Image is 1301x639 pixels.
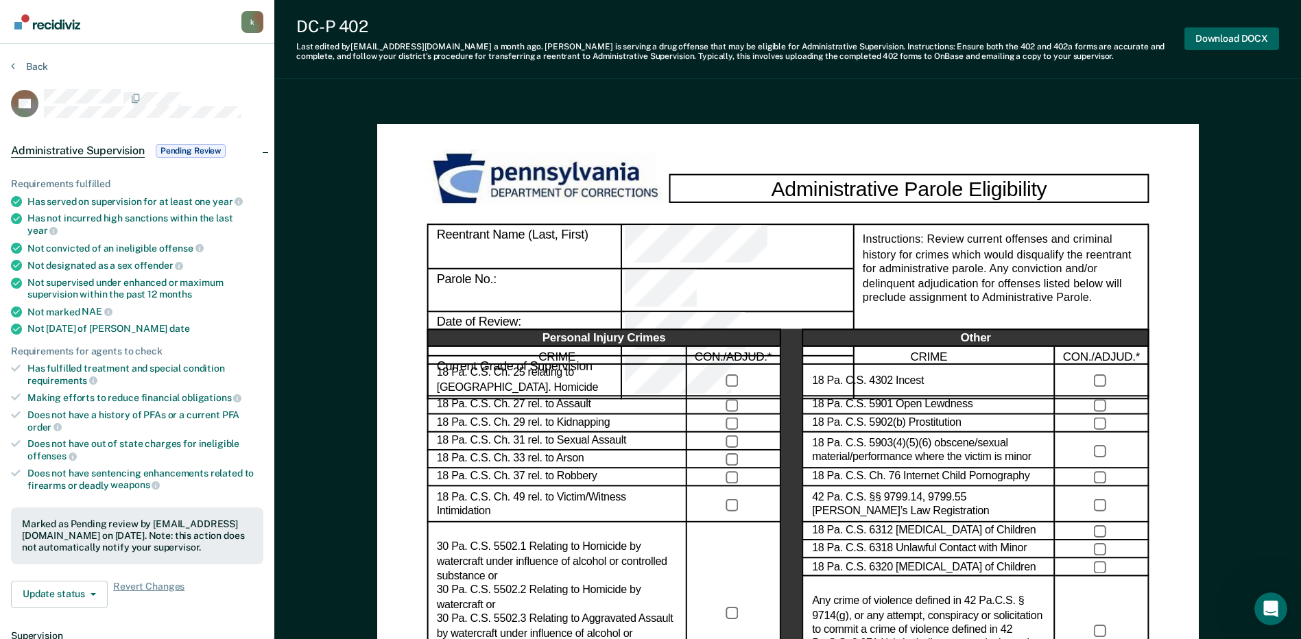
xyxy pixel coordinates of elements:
label: 18 Pa. C.S. Ch. 37 rel. to Robbery [436,470,597,485]
div: Marked as Pending review by [EMAIL_ADDRESS][DOMAIN_NAME] on [DATE]. Note: this action does not au... [22,518,252,553]
span: year [213,196,243,207]
span: Revert Changes [113,581,184,608]
img: Recidiviz [14,14,80,29]
label: 18 Pa. C.S. Ch. 31 rel. to Sexual Assault [436,434,625,448]
span: year [27,225,58,236]
label: 18 Pa. C.S. Ch. 25 relating to [GEOGRAPHIC_DATA]. Homicide [436,366,677,395]
span: offender [134,260,184,271]
div: Requirements for agents to check [11,346,263,357]
label: 42 Pa. C.S. §§ 9799.14, 9799.55 [PERSON_NAME]’s Law Registration [812,490,1045,519]
button: Back [11,60,48,73]
img: PDOC Logo [427,149,669,210]
span: a month ago [494,42,541,51]
label: 18 Pa. C.S. 6320 [MEDICAL_DATA] of Children [812,560,1036,575]
div: Not marked [27,306,263,318]
div: Personal Injury Crimes [427,329,780,347]
div: Requirements fulfilled [11,178,263,190]
span: requirements [27,375,97,386]
div: Parole No.: [622,269,853,312]
button: Download DOCX [1184,27,1279,50]
div: Instructions: Review current offenses and criminal history for crimes which would disqualify the ... [852,224,1149,399]
label: 18 Pa. C.S. Ch. 27 rel. to Assault [436,398,590,413]
div: CON./ADJUD.* [1055,347,1149,365]
label: 18 Pa. C.S. 5903(4)(5)(6) obscene/sexual material/performance where the victim is minor [812,436,1045,465]
div: Not convicted of an ineligible [27,242,263,254]
div: Making efforts to reduce financial [27,391,263,404]
div: CRIME [802,347,1055,365]
label: 18 Pa. C.S. 5901 Open Lewdness [812,398,972,413]
div: Date of Review: [427,312,621,355]
div: DC-P 402 [296,16,1184,36]
label: 18 Pa. C.S. Ch. 33 rel. to Arson [436,452,584,466]
div: Administrative Parole Eligibility [669,173,1149,203]
label: 18 Pa. C.S. Ch. 76 Internet Child Pornography [812,470,1029,485]
div: Does not have sentencing enhancements related to firearms or deadly [27,468,263,491]
button: Update status [11,581,108,608]
span: Pending Review [156,144,226,158]
div: CRIME [427,347,687,365]
iframe: Intercom live chat [1254,592,1287,625]
div: Has not incurred high sanctions within the last [27,213,263,236]
label: 18 Pa. C.S. Ch. 29 rel. to Kidnapping [436,416,610,431]
label: 18 Pa. C.S. 6312 [MEDICAL_DATA] of Children [812,524,1036,538]
span: obligations [182,392,241,403]
span: Administrative Supervision [11,144,145,158]
div: Does not have a history of PFAs or a current PFA order [27,409,263,433]
span: months [159,289,192,300]
span: NAE [82,306,112,317]
div: Has fulfilled treatment and special condition [27,363,263,386]
div: Reentrant Name (Last, First) [622,224,853,269]
div: Reentrant Name (Last, First) [427,224,621,269]
button: Profile dropdown button [241,11,263,33]
span: offenses [27,450,77,461]
div: Last edited by [EMAIL_ADDRESS][DOMAIN_NAME] . [PERSON_NAME] is serving a drug offense that may be... [296,42,1184,62]
div: Not [DATE] of [PERSON_NAME] [27,323,263,335]
span: date [169,323,189,334]
label: 18 Pa. C.S. 4302 Incest [812,374,924,388]
div: Date of Review: [622,312,853,355]
div: Does not have out of state charges for ineligible [27,438,263,461]
span: offense [159,243,204,254]
div: Parole No.: [427,269,621,312]
div: Not designated as a sex [27,259,263,272]
div: Other [802,329,1149,347]
div: Not supervised under enhanced or maximum supervision within the past 12 [27,277,263,300]
label: 18 Pa. C.S. 6318 Unlawful Contact with Minor [812,542,1027,557]
span: weapons [110,479,160,490]
label: 18 Pa. C.S. Ch. 49 rel. to Victim/Witness Intimidation [436,490,677,519]
div: CON./ADJUD.* [687,347,780,365]
div: k [241,11,263,33]
div: Has served on supervision for at least one [27,195,263,208]
label: 18 Pa. C.S. 5902(b) Prostitution [812,416,962,431]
